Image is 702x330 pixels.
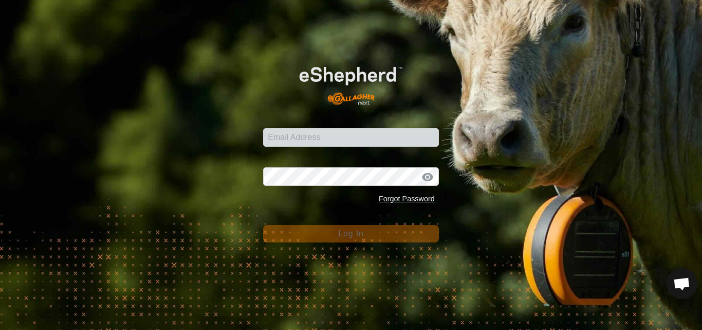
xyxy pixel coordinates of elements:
img: E-shepherd Logo [281,52,421,112]
span: Log In [338,229,363,238]
a: Forgot Password [379,195,435,203]
div: Open chat [667,268,697,299]
button: Log In [263,225,439,242]
input: Email Address [263,128,439,147]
